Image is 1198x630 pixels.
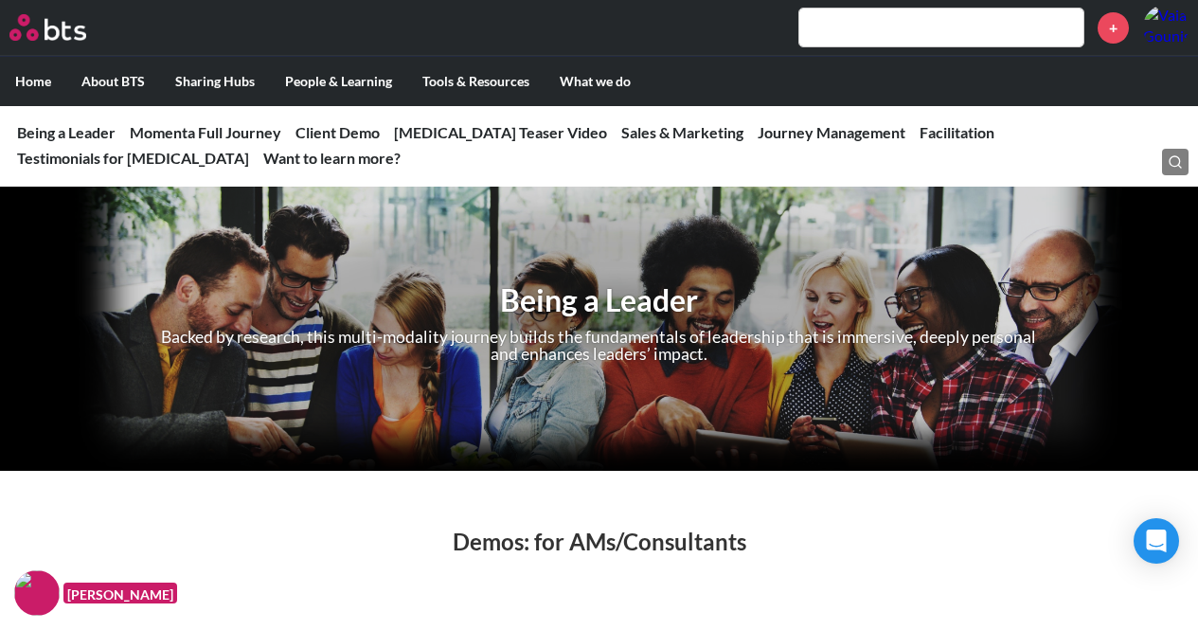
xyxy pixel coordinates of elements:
p: Backed by research, this multi-modality journey builds the fundamentals of leadership that is imm... [161,329,1037,362]
label: About BTS [66,57,160,106]
a: Client Demo [295,123,380,141]
label: Sharing Hubs [160,57,270,106]
a: [MEDICAL_DATA] Teaser Video [394,123,607,141]
label: Tools & Resources [407,57,545,106]
a: Testimonials for [MEDICAL_DATA] [17,149,249,167]
figcaption: [PERSON_NAME] [63,583,177,604]
a: Facilitation [920,123,994,141]
label: People & Learning [270,57,407,106]
img: BTS Logo [9,14,86,41]
a: Profile [1143,5,1189,50]
a: Momenta Full Journey [130,123,281,141]
a: Sales & Marketing [621,123,743,141]
a: Being a Leader [17,123,116,141]
h1: Being a Leader [52,279,1147,322]
a: + [1098,12,1129,44]
a: Journey Management [758,123,905,141]
img: Vaia Gounis [1143,5,1189,50]
div: Open Intercom Messenger [1134,518,1179,564]
label: What we do [545,57,646,106]
a: Go home [9,14,121,41]
img: F [14,570,60,616]
a: Want to learn more? [263,149,401,167]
